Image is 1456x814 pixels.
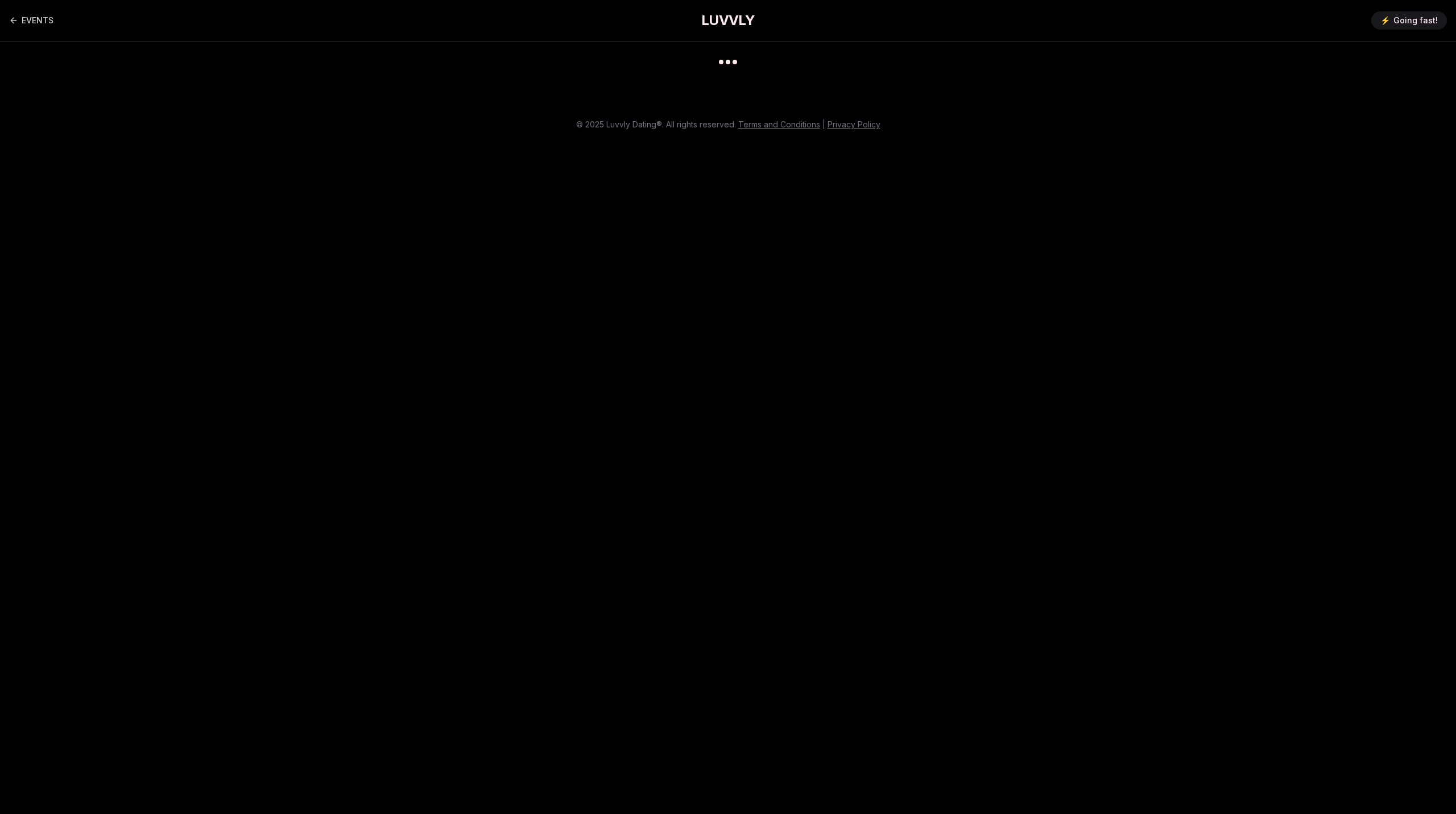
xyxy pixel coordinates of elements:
a: Back to events [9,9,53,32]
a: Terms and Conditions [738,119,820,129]
span: | [822,119,825,129]
a: Privacy Policy [828,119,880,129]
span: Going fast! [1393,15,1438,26]
a: LUVVLY [701,11,755,30]
span: ⚡️ [1380,15,1390,26]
